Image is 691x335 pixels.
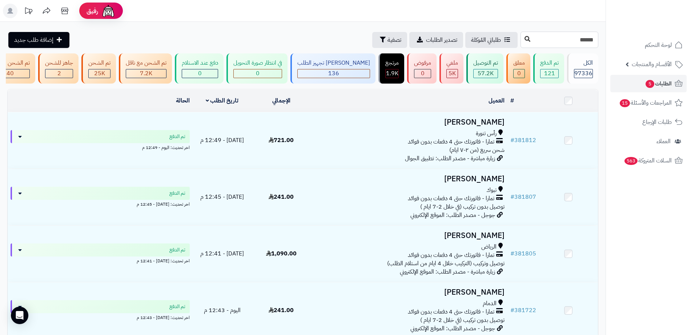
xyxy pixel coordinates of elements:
[624,156,672,166] span: السلات المتروكة
[386,69,398,78] span: 1.9K
[200,136,244,145] span: [DATE] - 12:49 م
[645,40,672,50] span: لوحة التحكم
[80,53,117,84] a: تم الشحن 25K
[101,4,116,18] img: ai-face.png
[478,69,494,78] span: 57.2K
[387,259,505,268] span: توصيل وتركيب (التركيب خلال 4 ايام من استلام الطلب)
[410,211,495,219] span: جوجل - مصدر الطلب: الموقع الإلكتروني
[200,193,244,201] span: [DATE] - 12:45 م
[449,69,456,78] span: 5K
[610,113,687,131] a: طلبات الإرجاع
[140,69,152,78] span: 7.2K
[11,257,190,264] div: اخر تحديث: [DATE] - 12:41 م
[314,118,505,126] h3: [PERSON_NAME]
[204,306,241,315] span: اليوم - 12:43 م
[446,59,458,67] div: ملغي
[505,53,532,84] a: معلق 0
[642,117,672,127] span: طلبات الإرجاع
[94,69,105,78] span: 25K
[544,69,555,78] span: 121
[610,94,687,112] a: المراجعات والأسئلة15
[513,59,525,67] div: معلق
[169,246,185,254] span: تم الدفع
[8,32,69,48] a: إضافة طلب جديد
[372,32,407,48] button: تصفية
[269,306,294,315] span: 241.00
[225,53,289,84] a: في انتظار صورة التحويل 0
[481,243,497,251] span: الرياض
[510,193,514,201] span: #
[465,53,505,84] a: تم التوصيل 57.2K
[256,69,260,78] span: 0
[328,69,339,78] span: 136
[510,306,514,315] span: #
[89,69,110,78] div: 24991
[11,313,190,321] div: اخر تحديث: [DATE] - 12:43 م
[298,69,370,78] div: 136
[45,59,73,67] div: جاهز للشحن
[400,267,495,276] span: زيارة مباشرة - مصدر الطلب: الموقع الإلكتروني
[447,69,458,78] div: 5009
[541,69,558,78] div: 121
[532,53,566,84] a: تم الدفع 121
[476,129,497,138] span: رأس تنورة
[206,96,239,105] a: تاريخ الطلب
[566,53,600,84] a: الكل97336
[234,69,282,78] div: 0
[3,69,14,78] span: 340
[408,251,494,259] span: تمارا - فاتورتك حتى 4 دفعات بدون فوائد
[420,202,505,211] span: توصيل بدون تركيب (في خلال 2-7 ايام )
[169,133,185,140] span: تم الدفع
[408,194,494,203] span: تمارا - فاتورتك حتى 4 دفعات بدون فوائد
[269,193,294,201] span: 241.00
[510,136,536,145] a: #381812
[624,157,638,165] span: 563
[645,78,672,89] span: الطلبات
[45,69,73,78] div: 2
[233,59,282,67] div: في انتظار صورة التحويل
[610,75,687,92] a: الطلبات5
[642,20,684,36] img: logo-2.png
[182,69,218,78] div: 0
[510,306,536,315] a: #381722
[11,143,190,151] div: اخر تحديث: اليوم - 12:49 م
[610,152,687,169] a: السلات المتروكة563
[471,36,501,44] span: طلباتي المُوكلة
[87,7,98,15] span: رفيق
[289,53,377,84] a: [PERSON_NAME] تجهيز الطلب 136
[449,146,505,154] span: شحن سريع (من ٢-٧ ايام)
[632,59,672,69] span: الأقسام والمنتجات
[173,53,225,84] a: دفع عند الاستلام 0
[266,249,297,258] span: 1,090.00
[514,69,525,78] div: 0
[610,133,687,150] a: العملاء
[474,69,498,78] div: 57187
[574,69,592,78] span: 97336
[126,69,166,78] div: 7222
[619,98,672,108] span: المراجعات والأسئلة
[405,154,495,163] span: زيارة مباشرة - مصدر الطلب: تطبيق الجوال
[410,324,495,333] span: جوجل - مصدر الطلب: الموقع الإلكتروني
[510,193,536,201] a: #381807
[426,36,457,44] span: تصدير الطلبات
[314,288,505,296] h3: [PERSON_NAME]
[19,4,37,20] a: تحديثات المنصة
[11,200,190,207] div: اخر تحديث: [DATE] - 12:45 م
[314,231,505,240] h3: [PERSON_NAME]
[420,316,505,324] span: توصيل بدون تركيب (في خلال 2-7 ايام )
[377,53,406,84] a: مرتجع 1.9K
[386,69,398,78] div: 1855
[272,96,290,105] a: الإجمالي
[483,299,497,308] span: الدمام
[438,53,465,84] a: ملغي 5K
[182,59,218,67] div: دفع عند الاستلام
[408,308,494,316] span: تمارا - فاتورتك حتى 4 دفعات بدون فوائد
[510,249,514,258] span: #
[409,32,463,48] a: تصدير الطلبات
[406,53,438,84] a: مرفوض 0
[57,69,61,78] span: 2
[510,136,514,145] span: #
[198,69,202,78] span: 0
[408,138,494,146] span: تمارا - فاتورتك حتى 4 دفعات بدون فوائد
[126,59,166,67] div: تم الشحن مع ناقل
